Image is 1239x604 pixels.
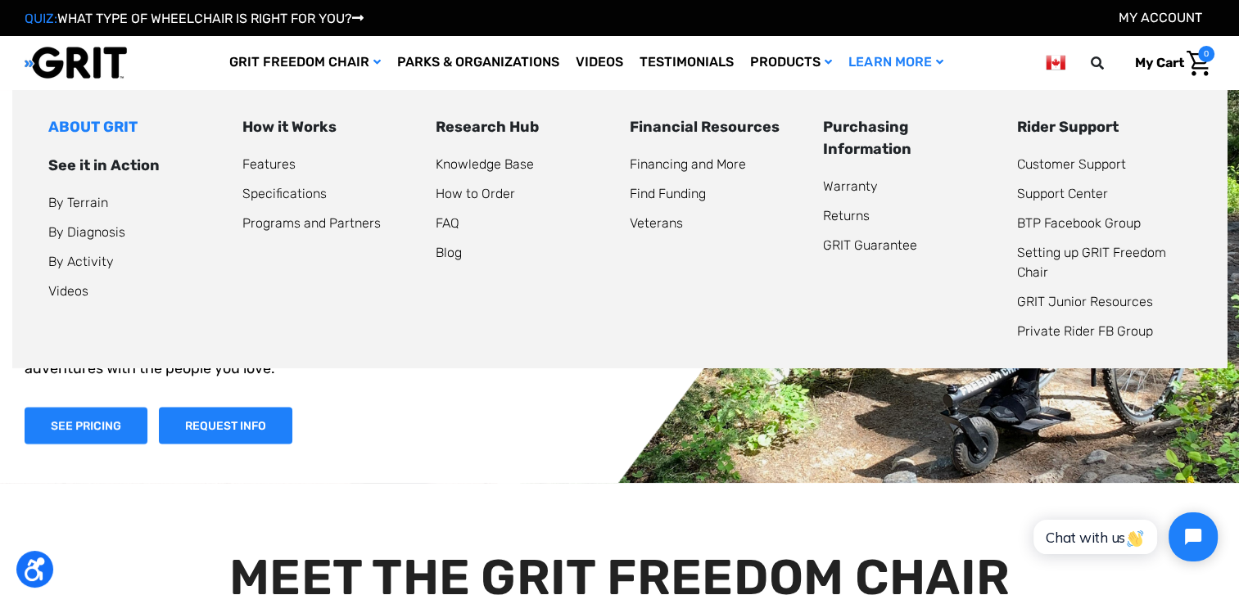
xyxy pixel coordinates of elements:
a: Customer Support [1017,156,1126,172]
div: Purchasing Information [823,116,997,160]
a: Private Rider FB Group [1017,323,1153,339]
div: Research Hub [436,116,610,138]
a: Parks & Organizations [389,36,567,89]
a: QUIZ:WHAT TYPE OF WHEELCHAIR IS RIGHT FOR YOU? [25,11,364,26]
a: Programs and Partners [242,215,381,231]
a: Slide number 1, Request Information [159,407,292,444]
img: ca.png [1046,52,1065,73]
a: BTP Facebook Group [1017,215,1141,231]
a: Features [242,156,296,172]
div: Financial Resources [630,116,804,138]
span: 0 [1198,46,1214,62]
a: By Diagnosis [48,224,125,240]
a: GRIT Junior Resources [1017,294,1153,309]
a: Testimonials [631,36,742,89]
input: Search [1098,46,1123,80]
a: Products [742,36,840,89]
img: GRIT All-Terrain Wheelchair and Mobility Equipment [25,46,127,79]
a: Cart with 0 items [1123,46,1214,80]
a: Blog [436,245,462,260]
a: Videos [48,283,88,299]
a: Veterans [630,215,683,231]
div: Rider Support [1017,116,1192,138]
span: QUIZ: [25,11,57,26]
a: FAQ [436,215,459,231]
a: GRIT Freedom Chair [221,36,389,89]
a: By Terrain [48,195,108,210]
span: Phone Number [270,67,359,83]
a: Financing and More [630,156,746,172]
a: Support Center [1017,186,1108,201]
a: By Activity [48,254,114,269]
a: Returns [823,208,870,223]
a: ABOUT GRIT [48,118,138,136]
a: Specifications [242,186,327,201]
div: How it Works [242,116,417,138]
a: Account [1119,10,1202,25]
iframe: Tidio Chat [1015,498,1232,575]
a: GRIT Guarantee [823,237,917,253]
span: My Cart [1135,55,1184,70]
div: See it in Action [48,155,223,177]
img: Cart [1187,51,1210,76]
a: How to Order [436,186,515,201]
a: Videos [567,36,631,89]
a: Find Funding [630,186,706,201]
a: Learn More [840,36,951,89]
a: Shop Now [25,407,147,444]
a: Warranty [823,178,878,194]
a: Knowledge Base [436,156,534,172]
a: Setting up GRIT Freedom Chair [1017,245,1166,280]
